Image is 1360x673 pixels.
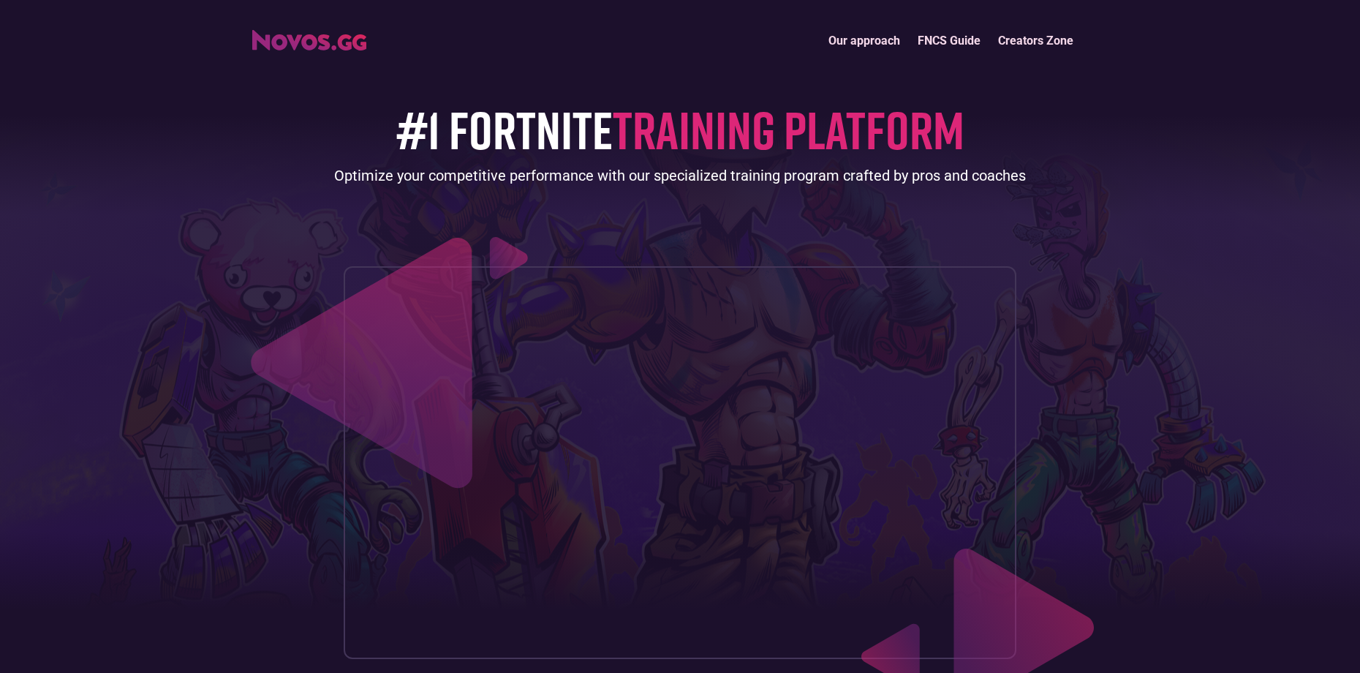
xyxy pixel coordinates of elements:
[613,97,964,161] span: TRAINING PLATFORM
[396,100,964,158] h1: #1 FORTNITE
[909,25,989,56] a: FNCS Guide
[252,25,366,50] a: home
[989,25,1082,56] a: Creators Zone
[820,25,909,56] a: Our approach
[334,165,1026,186] div: Optimize your competitive performance with our specialized training program crafted by pros and c...
[356,279,1004,646] iframe: Increase your placement in 14 days (Novos.gg)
